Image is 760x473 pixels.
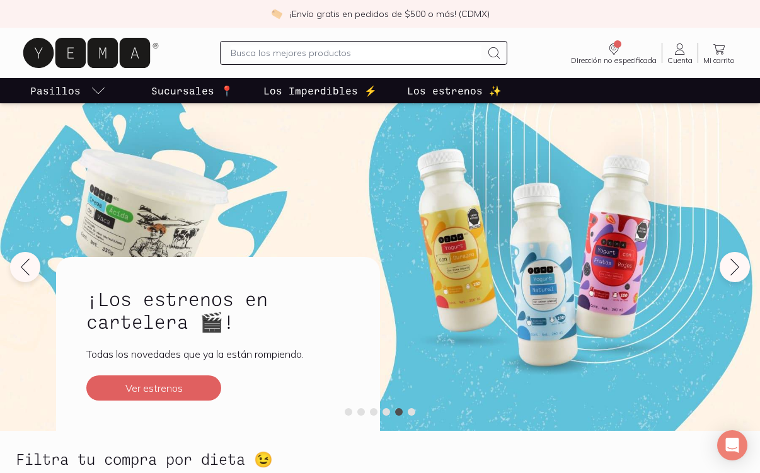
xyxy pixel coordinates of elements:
img: check [271,8,282,20]
a: ¡Los estrenos en cartelera 🎬!Todas los novedades que ya la están rompiendo.Ver estrenos [56,257,380,431]
button: Ver estrenos [86,375,221,401]
p: Los Imperdibles ⚡️ [263,83,377,98]
p: ¡Envío gratis en pedidos de $500 o más! (CDMX) [290,8,490,20]
p: Los estrenos ✨ [407,83,502,98]
span: Mi carrito [703,57,735,64]
a: pasillo-todos-link [28,78,108,103]
a: Los Imperdibles ⚡️ [261,78,379,103]
span: Cuenta [667,57,693,64]
a: Los estrenos ✨ [405,78,504,103]
h2: Filtra tu compra por dieta 😉 [16,451,273,467]
div: Open Intercom Messenger [717,430,747,460]
input: Busca los mejores productos [231,45,482,60]
p: Sucursales 📍 [151,83,233,98]
a: Sucursales 📍 [149,78,236,103]
h2: ¡Los estrenos en cartelera 🎬! [86,287,350,333]
a: Mi carrito [698,42,740,64]
p: Pasillos [30,83,81,98]
a: Cuenta [662,42,698,64]
p: Todas los novedades que ya la están rompiendo. [86,348,350,360]
a: Dirección no especificada [566,42,662,64]
span: Dirección no especificada [571,57,657,64]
